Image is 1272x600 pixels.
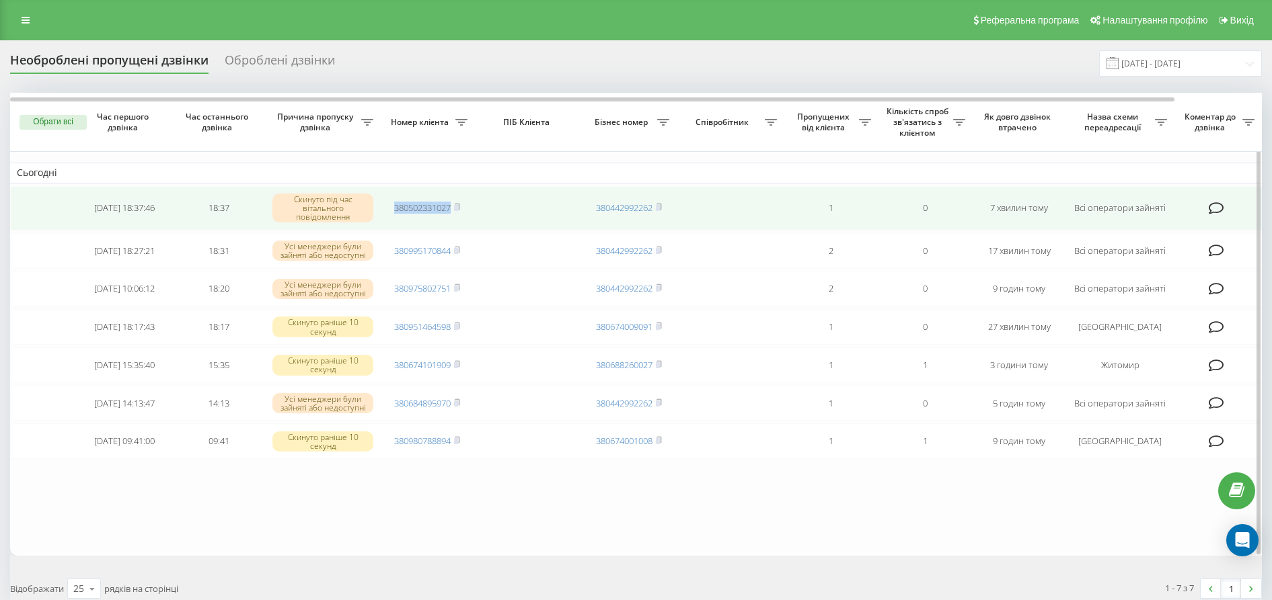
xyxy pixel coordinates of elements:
[172,186,266,230] td: 18:37
[172,233,266,269] td: 18:31
[972,233,1066,269] td: 17 хвилин тому
[172,271,266,306] td: 18:20
[1066,386,1174,421] td: Всі оператори зайняті
[972,186,1066,230] td: 7 хвилин тому
[1181,112,1242,132] span: Коментар до дзвінка
[1073,112,1155,132] span: Назва схеми переадресації
[1221,579,1241,598] a: 1
[394,359,451,371] a: 380674101909
[885,106,953,138] span: Кількість спроб зв'язатись з клієнтом
[1066,423,1174,459] td: [GEOGRAPHIC_DATA]
[596,397,652,409] a: 380442992262
[77,386,172,421] td: [DATE] 14:13:47
[394,320,451,333] a: 380951464598
[784,186,878,230] td: 1
[387,117,455,128] span: Номер клієнта
[596,245,652,257] a: 380442992262
[394,245,451,257] a: 380995170844
[784,309,878,345] td: 1
[1230,15,1254,26] span: Вихід
[878,347,972,383] td: 1
[73,582,84,595] div: 25
[589,117,657,128] span: Бізнес номер
[683,117,765,128] span: Співробітник
[784,347,878,383] td: 1
[394,435,451,447] a: 380980788894
[784,233,878,269] td: 2
[272,316,373,337] div: Скинуто раніше 10 секунд
[394,397,451,409] a: 380684895970
[972,347,1066,383] td: 3 години тому
[77,271,172,306] td: [DATE] 10:06:12
[784,271,878,306] td: 2
[272,393,373,413] div: Усі менеджери були зайняті або недоступні
[225,53,335,74] div: Оброблені дзвінки
[1165,581,1194,595] div: 1 - 7 з 7
[172,386,266,421] td: 14:13
[983,112,1055,132] span: Як довго дзвінок втрачено
[77,347,172,383] td: [DATE] 15:35:40
[1102,15,1207,26] span: Налаштування профілю
[596,282,652,294] a: 380442992262
[10,583,64,595] span: Відображати
[77,186,172,230] td: [DATE] 18:37:46
[596,202,652,214] a: 380442992262
[878,271,972,306] td: 0
[182,112,255,132] span: Час останнього дзвінка
[1066,186,1174,230] td: Всі оператори зайняті
[394,282,451,294] a: 380975802751
[972,386,1066,421] td: 5 годин тому
[272,112,361,132] span: Причина пропуску дзвінка
[596,359,652,371] a: 380688260027
[1066,271,1174,306] td: Всі оператори зайняті
[272,279,373,299] div: Усі менеджери були зайняті або недоступні
[77,423,172,459] td: [DATE] 09:41:00
[972,423,1066,459] td: 9 годин тому
[104,583,178,595] span: рядків на сторінці
[394,202,451,214] a: 380502331027
[172,347,266,383] td: 15:35
[88,112,161,132] span: Час першого дзвінка
[10,53,209,74] div: Необроблені пропущені дзвінки
[878,386,972,421] td: 0
[596,435,652,447] a: 380674001008
[272,241,373,261] div: Усі менеджери були зайняті або недоступні
[784,386,878,421] td: 1
[77,233,172,269] td: [DATE] 18:27:21
[77,309,172,345] td: [DATE] 18:17:43
[972,309,1066,345] td: 27 хвилин тому
[172,423,266,459] td: 09:41
[878,233,972,269] td: 0
[878,423,972,459] td: 1
[878,309,972,345] td: 0
[1066,347,1174,383] td: Житомир
[1066,233,1174,269] td: Всі оператори зайняті
[596,320,652,333] a: 380674009091
[1226,524,1259,556] div: Open Intercom Messenger
[1066,309,1174,345] td: [GEOGRAPHIC_DATA]
[486,117,570,128] span: ПІБ Клієнта
[172,309,266,345] td: 18:17
[272,431,373,452] div: Скинуто раніше 10 секунд
[972,271,1066,306] td: 9 годин тому
[981,15,1080,26] span: Реферальна програма
[878,186,972,230] td: 0
[272,355,373,375] div: Скинуто раніше 10 секунд
[20,115,87,130] button: Обрати всі
[790,112,859,132] span: Пропущених від клієнта
[272,194,373,223] div: Скинуто під час вітального повідомлення
[784,423,878,459] td: 1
